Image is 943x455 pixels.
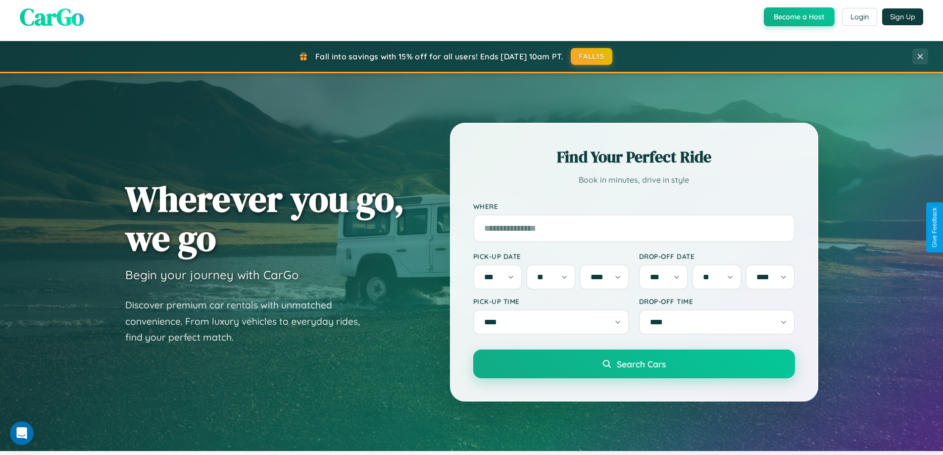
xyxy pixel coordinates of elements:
span: CarGo [20,0,84,33]
button: Sign Up [882,8,923,25]
label: Where [473,202,795,210]
label: Pick-up Time [473,297,629,305]
div: Give Feedback [931,207,938,248]
h2: Find Your Perfect Ride [473,146,795,168]
p: Book in minutes, drive in style [473,173,795,187]
label: Pick-up Date [473,252,629,260]
p: Discover premium car rentals with unmatched convenience. From luxury vehicles to everyday rides, ... [125,297,373,346]
iframe: Intercom live chat [10,421,34,445]
button: Search Cars [473,350,795,378]
button: Login [842,8,877,26]
button: FALL15 [571,48,612,65]
label: Drop-off Time [639,297,795,305]
h1: Wherever you go, we go [125,179,404,257]
span: Fall into savings with 15% off for all users! Ends [DATE] 10am PT. [315,51,563,61]
label: Drop-off Date [639,252,795,260]
button: Become a Host [764,7,835,26]
span: Search Cars [617,358,666,369]
h3: Begin your journey with CarGo [125,267,299,282]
